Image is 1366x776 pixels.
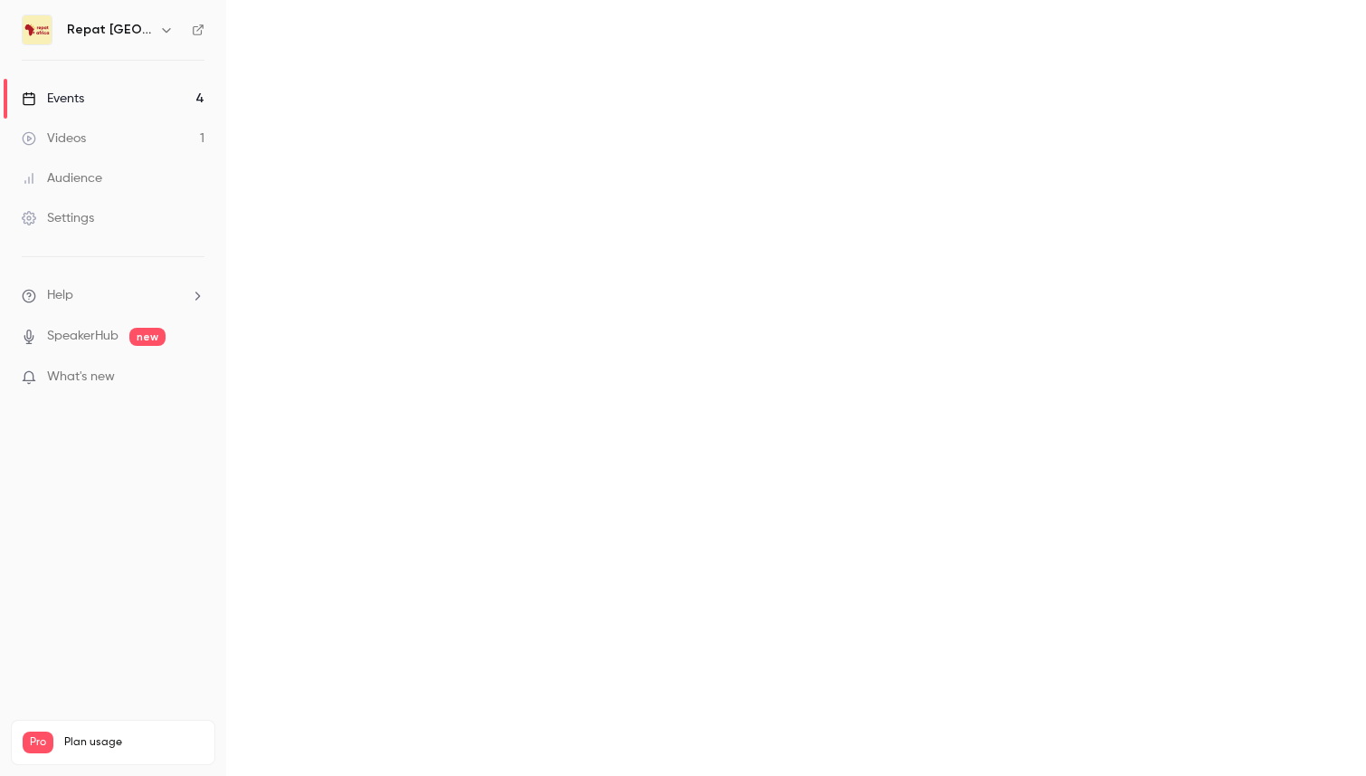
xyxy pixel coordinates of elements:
[22,286,204,305] li: help-dropdown-opener
[22,169,102,187] div: Audience
[64,735,204,750] span: Plan usage
[129,328,166,346] span: new
[23,15,52,44] img: Repat Africa
[47,286,73,305] span: Help
[23,732,53,753] span: Pro
[67,21,152,39] h6: Repat [GEOGRAPHIC_DATA]
[22,129,86,148] div: Videos
[47,327,119,346] a: SpeakerHub
[22,209,94,227] div: Settings
[22,90,84,108] div: Events
[47,368,115,387] span: What's new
